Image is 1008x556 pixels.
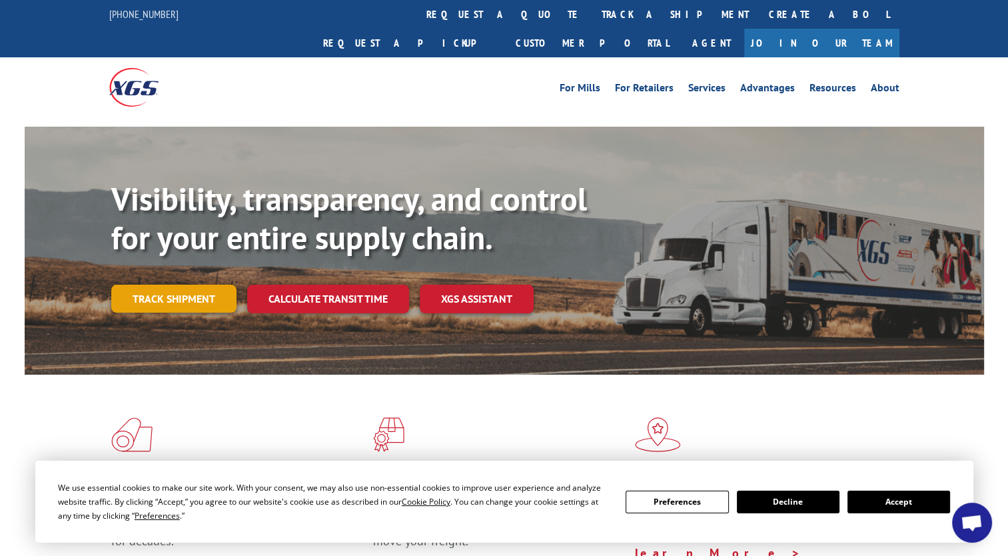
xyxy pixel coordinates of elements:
img: xgs-icon-focused-on-flooring-red [373,417,404,452]
span: Cookie Policy [402,496,450,507]
a: About [871,83,899,97]
img: xgs-icon-flagship-distribution-model-red [635,417,681,452]
span: As an industry carrier of choice, XGS has brought innovation and dedication to flooring logistics... [111,501,362,549]
b: Visibility, transparency, and control for your entire supply chain. [111,178,587,258]
div: Cookie Consent Prompt [35,461,973,543]
a: Join Our Team [744,29,899,57]
a: [PHONE_NUMBER] [109,7,179,21]
a: For Retailers [615,83,674,97]
a: Request a pickup [313,29,506,57]
a: Advantages [740,83,795,97]
a: Customer Portal [506,29,679,57]
div: We use essential cookies to make our site work. With your consent, we may also use non-essential ... [58,481,610,523]
button: Decline [737,491,839,513]
a: Agent [679,29,744,57]
a: Services [688,83,726,97]
a: Track shipment [111,285,237,313]
a: For Mills [560,83,600,97]
a: Open chat [952,503,992,543]
span: Preferences [135,510,180,521]
img: xgs-icon-total-supply-chain-intelligence-red [111,417,153,452]
button: Preferences [626,491,728,513]
a: Calculate transit time [247,285,409,313]
a: XGS ASSISTANT [420,285,534,313]
button: Accept [847,491,950,513]
a: Resources [809,83,856,97]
